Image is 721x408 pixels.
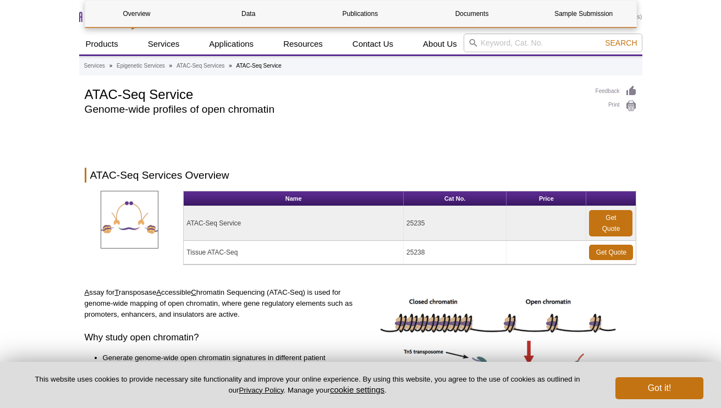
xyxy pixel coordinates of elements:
td: ATAC-Seq Service [184,206,404,241]
a: Epigenetic Services [117,61,165,71]
a: Get Quote [589,245,633,260]
h2: ATAC-Seq Services Overview [85,168,637,183]
h3: Why study open chromatin? [85,331,357,344]
a: Products [79,34,125,54]
a: Publications [309,1,412,27]
a: Contact Us [346,34,400,54]
li: Generate genome-wide open chromatin signatures in different patient populations [103,352,346,374]
input: Keyword, Cat. No. [464,34,642,52]
u: A [156,288,161,296]
a: Services [141,34,186,54]
img: ATAC-SeqServices [101,191,158,249]
li: » [229,63,232,69]
button: Got it! [615,377,703,399]
a: Data [197,1,300,27]
a: Overview [85,1,189,27]
td: 25238 [404,241,507,264]
span: Search [605,38,637,47]
a: Resources [277,34,329,54]
td: Tissue ATAC-Seq [184,241,404,264]
a: About Us [416,34,464,54]
li: » [169,63,173,69]
h2: Genome-wide profiles of open chromatin [85,104,585,114]
u: C [191,288,196,296]
a: Services [84,61,105,71]
li: ATAC-Seq Service [236,63,282,69]
td: 25235 [404,206,507,241]
a: ATAC-Seq Services [177,61,224,71]
a: Get Quote [589,210,632,236]
h1: ATAC-Seq Service [85,85,585,102]
a: Privacy Policy [239,386,283,394]
u: A [85,288,90,296]
a: Applications [202,34,260,54]
th: Price [507,191,586,206]
li: » [109,63,113,69]
th: Name [184,191,404,206]
a: Sample Submission [532,1,635,27]
p: This website uses cookies to provide necessary site functionality and improve your online experie... [18,374,597,395]
button: Search [602,38,640,48]
iframe: Intercom live chat [684,371,710,397]
a: Print [596,100,637,112]
th: Cat No. [404,191,507,206]
u: T [114,288,119,296]
a: Feedback [596,85,637,97]
button: cookie settings [330,385,384,394]
p: ssay for ransposase ccessible hromatin Sequencing (ATAC-Seq) is used for genome-wide mapping of o... [85,287,357,320]
a: Documents [420,1,524,27]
